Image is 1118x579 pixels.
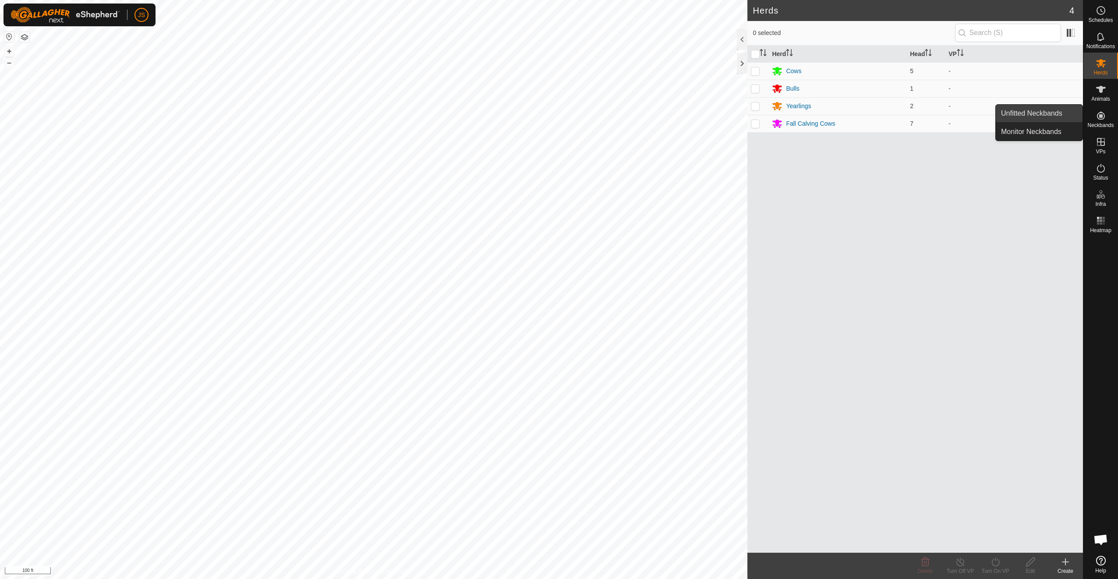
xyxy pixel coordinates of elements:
span: Help [1095,568,1106,573]
td: - [945,62,1083,80]
span: Schedules [1088,18,1113,23]
input: Search (S) [955,24,1061,42]
button: Map Layers [19,32,30,42]
img: Gallagher Logo [11,7,120,23]
span: Animals [1091,96,1110,102]
span: Herds [1093,70,1107,75]
div: Create [1048,567,1083,575]
span: 2 [910,102,913,109]
button: + [4,46,14,56]
span: Neckbands [1087,123,1114,128]
span: Infra [1095,201,1106,207]
p-sorticon: Activate to sort [786,50,793,57]
th: VP [945,46,1083,63]
div: Yearlings [786,102,811,111]
span: Delete [918,568,933,574]
button: Reset Map [4,32,14,42]
div: Edit [1013,567,1048,575]
div: Bulls [786,84,799,93]
div: Turn Off VP [943,567,978,575]
span: Status [1093,175,1108,180]
th: Head [906,46,945,63]
div: Cows [786,67,801,76]
p-sorticon: Activate to sort [760,50,767,57]
a: Unfitted Neckbands [996,105,1083,122]
div: Open chat [1088,526,1114,553]
span: 4 [1069,4,1074,17]
button: – [4,57,14,68]
a: Privacy Policy [339,568,372,575]
th: Herd [768,46,906,63]
span: Heatmap [1090,228,1111,233]
span: 5 [910,67,913,74]
td: - [945,97,1083,115]
span: 7 [910,120,913,127]
a: Help [1083,552,1118,577]
p-sorticon: Activate to sort [925,50,932,57]
span: 1 [910,85,913,92]
a: Monitor Neckbands [996,123,1083,141]
span: Monitor Neckbands [1001,127,1061,137]
td: - [945,80,1083,97]
td: - [945,115,1083,132]
a: Contact Us [382,568,408,575]
div: Turn On VP [978,567,1013,575]
span: JS [138,11,145,20]
span: VPs [1096,149,1105,154]
span: 0 selected [753,28,955,38]
span: Unfitted Neckbands [1001,108,1062,119]
p-sorticon: Activate to sort [957,50,964,57]
span: Notifications [1086,44,1115,49]
h2: Herds [753,5,1069,16]
div: Fall Calving Cows [786,119,835,128]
